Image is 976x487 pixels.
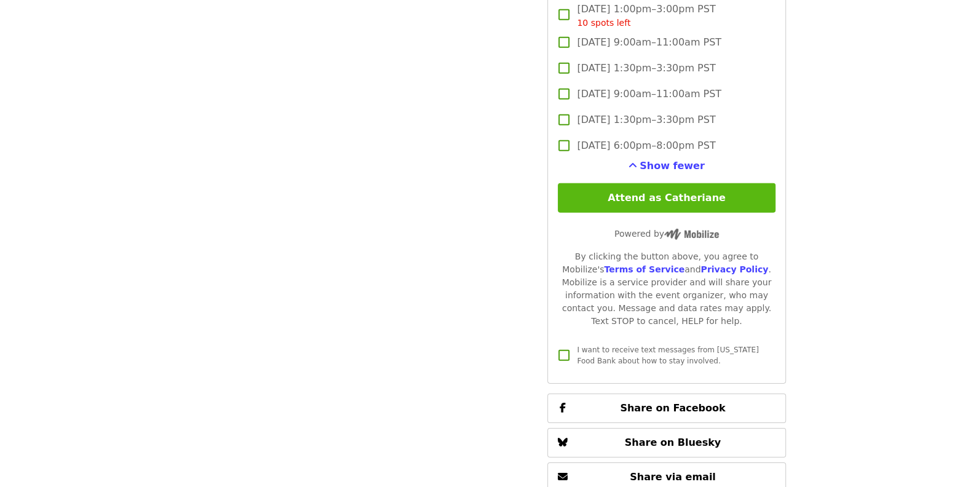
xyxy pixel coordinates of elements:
span: [DATE] 9:00am–11:00am PST [577,35,721,50]
span: Share on Facebook [620,402,725,414]
span: 10 spots left [577,18,630,28]
span: [DATE] 1:30pm–3:30pm PST [577,61,715,76]
span: Powered by [614,229,719,239]
span: [DATE] 1:00pm–3:00pm PST [577,2,715,30]
span: Share via email [630,471,716,483]
button: Attend as Catheriane [558,183,775,213]
span: [DATE] 9:00am–11:00am PST [577,87,721,101]
div: By clicking the button above, you agree to Mobilize's and . Mobilize is a service provider and wi... [558,250,775,328]
span: Show fewer [640,160,705,172]
button: See more timeslots [629,159,705,173]
button: Share on Facebook [547,394,785,423]
button: Share on Bluesky [547,428,785,457]
img: Powered by Mobilize [664,229,719,240]
a: Terms of Service [604,264,684,274]
span: I want to receive text messages from [US_STATE] Food Bank about how to stay involved. [577,346,758,365]
a: Privacy Policy [700,264,768,274]
span: [DATE] 6:00pm–8:00pm PST [577,138,715,153]
span: Share on Bluesky [625,437,721,448]
span: [DATE] 1:30pm–3:30pm PST [577,113,715,127]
